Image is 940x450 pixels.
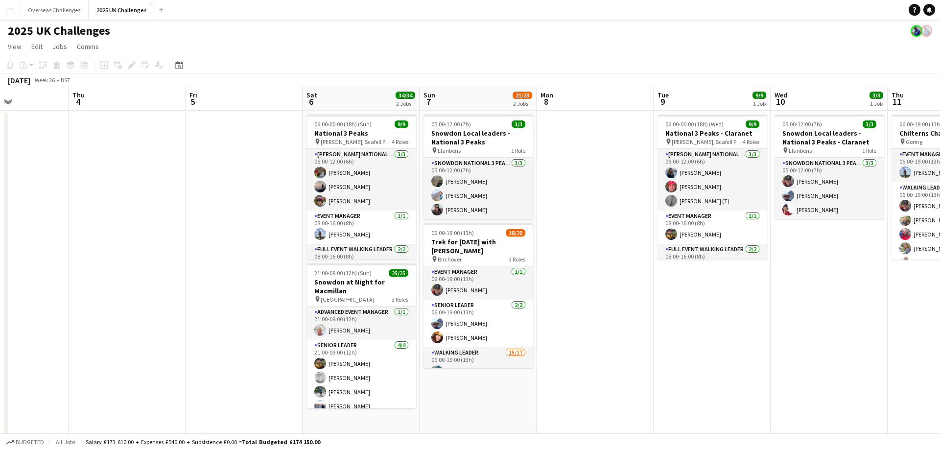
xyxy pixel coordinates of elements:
[306,149,416,211] app-card-role: [PERSON_NAME] National 3 Peaks Walking Leader3/306:00-12:00 (6h)[PERSON_NAME][PERSON_NAME][PERSON...
[672,138,743,145] span: [PERSON_NAME], Scafell Pike and Snowdon
[511,147,525,154] span: 1 Role
[775,129,884,146] h3: Snowdon Local leaders - National 3 Peaks - Claranet
[539,96,553,107] span: 8
[775,91,787,99] span: Wed
[306,129,416,138] h3: National 3 Peaks
[920,25,932,37] app-user-avatar: Andy Baker
[423,91,435,99] span: Sun
[321,138,392,145] span: [PERSON_NAME], Scafell Pike and Snowdon
[32,76,57,84] span: Week 36
[389,269,408,277] span: 25/25
[395,120,408,128] span: 9/9
[658,91,669,99] span: Tue
[72,91,85,99] span: Thu
[306,278,416,295] h3: Snowdon at Night for Macmillan
[306,115,416,260] app-job-card: 06:00-00:00 (18h) (Sun)9/9National 3 Peaks [PERSON_NAME], Scafell Pike and Snowdon4 Roles[PERSON_...
[314,120,372,128] span: 06:00-00:00 (18h) (Sun)
[8,42,22,51] span: View
[423,115,533,219] app-job-card: 05:00-12:00 (7h)3/3Snowdon Local leaders - National 3 Peaks Llanberis1 RoleSnowdon National 3 Pea...
[658,244,767,291] app-card-role: Full Event Walking Leader2/208:00-16:00 (8h)
[892,91,904,99] span: Thu
[392,296,408,303] span: 3 Roles
[775,158,884,219] app-card-role: Snowdon National 3 Peaks Walking Leader3/305:00-12:00 (7h)[PERSON_NAME][PERSON_NAME][PERSON_NAME]
[870,100,883,107] div: 1 Job
[743,138,759,145] span: 4 Roles
[438,256,462,263] span: Birchover
[869,92,883,99] span: 3/3
[20,0,89,20] button: Overseas Challenges
[61,76,70,84] div: BST
[862,147,876,154] span: 1 Role
[658,115,767,260] app-job-card: 06:00-00:00 (18h) (Wed)9/9National 3 Peaks - Claranet [PERSON_NAME], Scafell Pike and Snowdon4 Ro...
[775,115,884,219] app-job-card: 05:00-12:00 (7h)3/3Snowdon Local leaders - National 3 Peaks - Claranet Llanberis1 RoleSnowdon Nat...
[27,40,47,53] a: Edit
[658,211,767,244] app-card-role: Event Manager1/108:00-16:00 (8h)[PERSON_NAME]
[54,438,77,446] span: All jobs
[509,256,525,263] span: 3 Roles
[431,229,474,237] span: 06:00-19:00 (13h)
[422,96,435,107] span: 7
[314,269,372,277] span: 21:00-09:00 (12h) (Sun)
[396,92,415,99] span: 34/34
[658,149,767,211] app-card-role: [PERSON_NAME] National 3 Peaks Walking Leader3/306:00-12:00 (6h)[PERSON_NAME][PERSON_NAME][PERSON...
[48,40,71,53] a: Jobs
[423,266,533,300] app-card-role: Event Manager1/106:00-19:00 (13h)[PERSON_NAME]
[8,75,30,85] div: [DATE]
[306,307,416,340] app-card-role: Advanced Event Manager1/121:00-09:00 (12h)[PERSON_NAME]
[746,120,759,128] span: 9/9
[396,100,415,107] div: 2 Jobs
[431,120,471,128] span: 05:00-12:00 (7h)
[423,237,533,255] h3: Trek for [DATE] with [PERSON_NAME]
[512,120,525,128] span: 3/3
[305,96,317,107] span: 6
[773,96,787,107] span: 10
[306,263,416,408] app-job-card: 21:00-09:00 (12h) (Sun)25/25Snowdon at Night for Macmillan [GEOGRAPHIC_DATA]3 RolesAdvanced Event...
[789,147,812,154] span: Llanberis
[423,129,533,146] h3: Snowdon Local leaders - National 3 Peaks
[306,244,416,294] app-card-role: Full Event Walking Leader2/208:00-16:00 (8h)
[306,91,317,99] span: Sat
[188,96,197,107] span: 5
[423,300,533,347] app-card-role: Senior Leader2/206:00-19:00 (13h)[PERSON_NAME][PERSON_NAME]
[665,120,724,128] span: 06:00-00:00 (18h) (Wed)
[71,96,85,107] span: 4
[86,438,320,446] div: Salary £173 610.00 + Expenses £540.00 + Subsistence £0.00 =
[753,100,766,107] div: 1 Job
[189,91,197,99] span: Fri
[911,25,922,37] app-user-avatar: Andy Baker
[306,211,416,244] app-card-role: Event Manager1/108:00-16:00 (8h)[PERSON_NAME]
[513,100,532,107] div: 2 Jobs
[513,92,532,99] span: 21/23
[752,92,766,99] span: 9/9
[5,437,46,448] button: Budgeted
[8,24,110,38] h1: 2025 UK Challenges
[423,223,533,368] app-job-card: 06:00-19:00 (13h)18/20Trek for [DATE] with [PERSON_NAME] Birchover3 RolesEvent Manager1/106:00-19...
[890,96,904,107] span: 11
[540,91,553,99] span: Mon
[16,439,44,446] span: Budgeted
[863,120,876,128] span: 3/3
[89,0,155,20] button: 2025 UK Challenges
[321,296,375,303] span: [GEOGRAPHIC_DATA]
[52,42,67,51] span: Jobs
[906,138,922,145] span: Goring
[656,96,669,107] span: 9
[31,42,43,51] span: Edit
[242,438,320,446] span: Total Budgeted £174 150.00
[438,147,461,154] span: Llanberis
[306,340,416,416] app-card-role: Senior Leader4/421:00-09:00 (12h)[PERSON_NAME][PERSON_NAME][PERSON_NAME][PERSON_NAME]
[73,40,103,53] a: Comms
[782,120,822,128] span: 05:00-12:00 (7h)
[4,40,25,53] a: View
[658,129,767,138] h3: National 3 Peaks - Claranet
[506,229,525,237] span: 18/20
[77,42,99,51] span: Comms
[423,158,533,219] app-card-role: Snowdon National 3 Peaks Walking Leader3/305:00-12:00 (7h)[PERSON_NAME][PERSON_NAME][PERSON_NAME]
[392,138,408,145] span: 4 Roles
